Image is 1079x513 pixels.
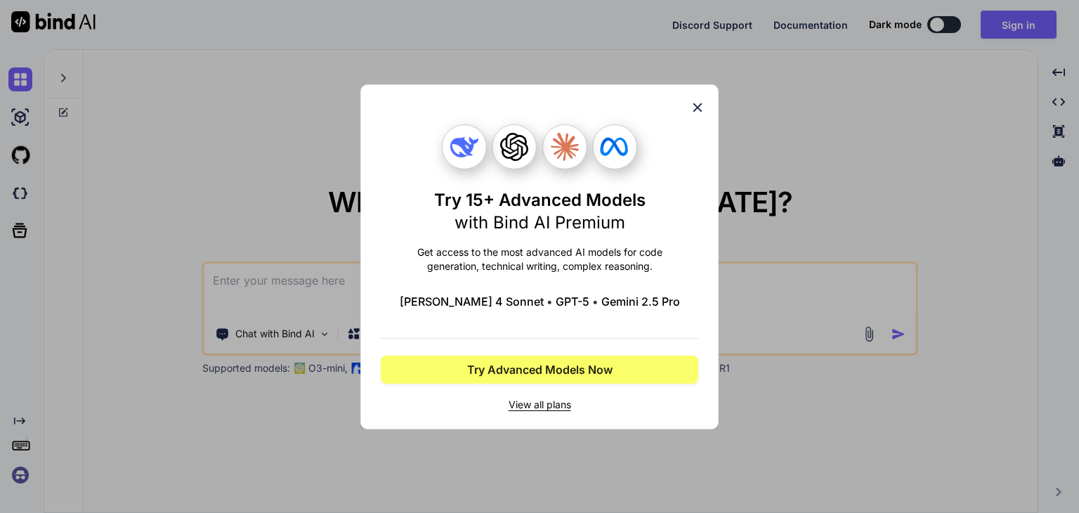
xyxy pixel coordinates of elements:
[400,293,544,310] span: [PERSON_NAME] 4 Sonnet
[381,245,698,273] p: Get access to the most advanced AI models for code generation, technical writing, complex reasoning.
[434,189,646,234] h1: Try 15+ Advanced Models
[455,212,625,233] span: with Bind AI Premium
[467,361,613,378] span: Try Advanced Models Now
[556,293,589,310] span: GPT-5
[547,293,553,310] span: •
[592,293,599,310] span: •
[381,356,698,384] button: Try Advanced Models Now
[601,293,680,310] span: Gemini 2.5 Pro
[450,133,478,161] img: Deepseek
[381,398,698,412] span: View all plans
